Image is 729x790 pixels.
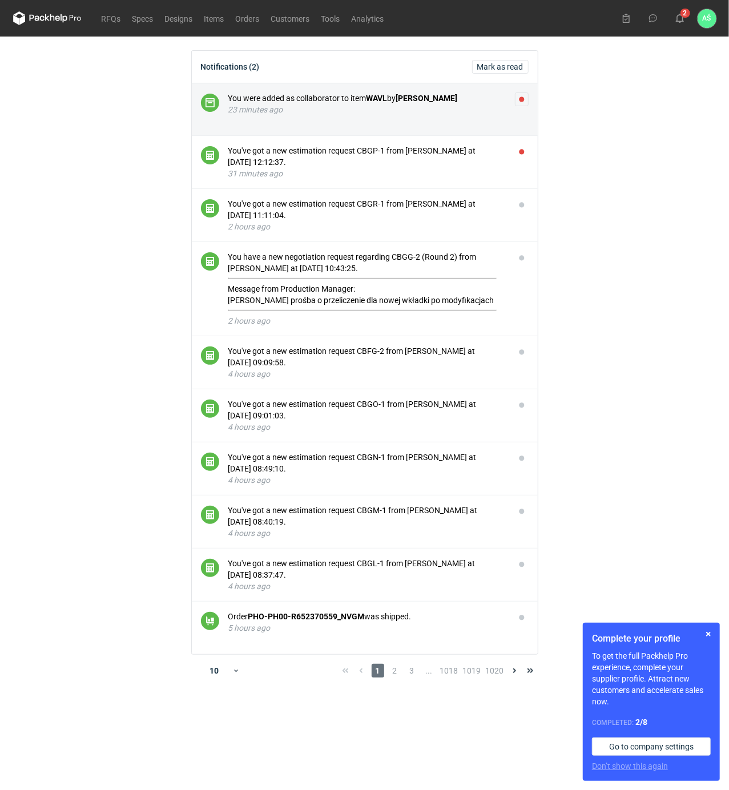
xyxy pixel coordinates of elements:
[201,62,260,71] div: Notifications (2)
[228,145,506,179] button: You've got a new estimation request CBGP-1 from [PERSON_NAME] at [DATE] 12:12:37.31 minutes ago
[423,664,436,678] span: ...
[228,398,506,421] div: You've got a new estimation request CBGO-1 from [PERSON_NAME] at [DATE] 09:01:03.
[228,474,506,486] div: 4 hours ago
[592,650,711,707] p: To get the full Packhelp Pro experience, complete your supplier profile. Attract new customers an...
[698,9,716,28] button: AŚ
[228,168,506,179] div: 31 minutes ago
[316,11,346,25] a: Tools
[228,611,506,622] div: Order was shipped.
[228,198,506,232] button: You've got a new estimation request CBGR-1 from [PERSON_NAME] at [DATE] 11:11:04.2 hours ago
[228,315,506,327] div: 2 hours ago
[592,760,668,772] button: Don’t show this again
[346,11,390,25] a: Analytics
[372,664,384,678] span: 1
[228,145,506,168] div: You've got a new estimation request CBGP-1 from [PERSON_NAME] at [DATE] 12:12:37.
[592,632,711,646] h1: Complete your profile
[199,11,230,25] a: Items
[228,622,506,634] div: 5 hours ago
[228,251,506,311] div: You have a new negotiation request regarding CBGG-2 (Round 2) from [PERSON_NAME] at [DATE] 10:43:...
[635,718,647,727] strong: 2 / 8
[265,11,316,25] a: Customers
[671,9,689,27] button: 2
[592,737,711,756] a: Go to company settings
[228,92,506,104] div: You were added as collaborator to item by
[472,60,529,74] button: Mark as read
[463,664,481,678] span: 1019
[230,11,265,25] a: Orders
[396,94,458,103] strong: [PERSON_NAME]
[228,581,506,592] div: 4 hours ago
[228,345,506,368] div: You've got a new estimation request CBFG-2 from [PERSON_NAME] at [DATE] 09:09:58.
[366,94,388,103] strong: WAVL
[477,63,523,71] span: Mark as read
[228,198,506,221] div: You've got a new estimation request CBGR-1 from [PERSON_NAME] at [DATE] 11:11:04.
[196,663,233,679] div: 10
[127,11,159,25] a: Specs
[228,92,506,115] button: You were added as collaborator to itemWAVLby[PERSON_NAME]23 minutes ago
[13,11,82,25] svg: Packhelp Pro
[96,11,127,25] a: RFQs
[702,627,715,641] button: Skip for now
[406,664,418,678] span: 3
[698,9,716,28] div: Adrian Świerżewski
[228,505,506,527] div: You've got a new estimation request CBGM-1 from [PERSON_NAME] at [DATE] 08:40:19.
[228,421,506,433] div: 4 hours ago
[440,664,458,678] span: 1018
[228,452,506,486] button: You've got a new estimation request CBGN-1 from [PERSON_NAME] at [DATE] 08:49:10.4 hours ago
[486,664,504,678] span: 1020
[248,612,365,621] strong: PHO-PH00-R652370559_NVGM
[389,664,401,678] span: 2
[592,716,711,728] div: Completed:
[228,368,506,380] div: 4 hours ago
[228,611,506,634] button: OrderPHO-PH00-R652370559_NVGMwas shipped.5 hours ago
[228,251,506,327] button: You have a new negotiation request regarding CBGG-2 (Round 2) from [PERSON_NAME] at [DATE] 10:43:...
[228,527,506,539] div: 4 hours ago
[228,104,506,115] div: 23 minutes ago
[228,558,506,592] button: You've got a new estimation request CBGL-1 from [PERSON_NAME] at [DATE] 08:37:47.4 hours ago
[228,221,506,232] div: 2 hours ago
[159,11,199,25] a: Designs
[228,558,506,581] div: You've got a new estimation request CBGL-1 from [PERSON_NAME] at [DATE] 08:37:47.
[228,345,506,380] button: You've got a new estimation request CBFG-2 from [PERSON_NAME] at [DATE] 09:09:58.4 hours ago
[228,452,506,474] div: You've got a new estimation request CBGN-1 from [PERSON_NAME] at [DATE] 08:49:10.
[228,398,506,433] button: You've got a new estimation request CBGO-1 from [PERSON_NAME] at [DATE] 09:01:03.4 hours ago
[228,505,506,539] button: You've got a new estimation request CBGM-1 from [PERSON_NAME] at [DATE] 08:40:19.4 hours ago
